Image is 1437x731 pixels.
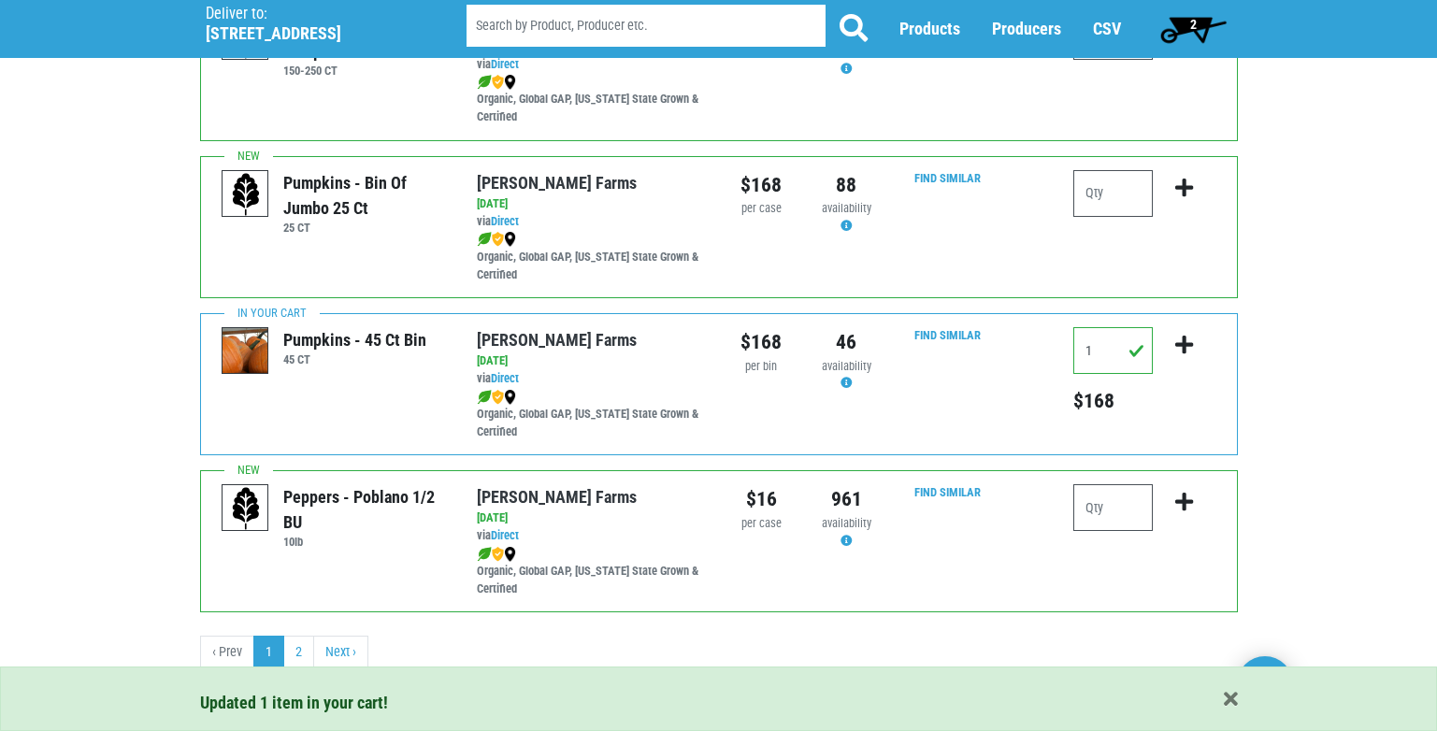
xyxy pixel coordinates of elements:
a: 2 [1152,10,1235,48]
span: 2 [1190,17,1197,32]
div: 961 [818,484,875,514]
a: CSV [1093,20,1121,39]
img: thumbnail-1bebd04f8b15c5af5e45833110fd7731.png [223,328,269,375]
a: 1 [253,636,284,669]
h5: Total price [1073,389,1153,413]
span: availability [822,516,871,530]
img: safety-e55c860ca8c00a9c171001a62a92dabd.png [492,232,504,247]
a: Find Similar [914,485,981,499]
img: leaf-e5c59151409436ccce96b2ca1b28e03c.png [477,232,492,247]
div: Pumpkins - 45 ct Bin [283,327,426,352]
div: via [477,527,704,545]
div: Peppers - Poblano 1/2 BU [283,484,449,535]
a: Direct [491,371,519,385]
img: placeholder-variety-43d6402dacf2d531de610a020419775a.svg [223,485,269,532]
a: Direct [491,57,519,71]
a: [PERSON_NAME] Farms [477,173,637,193]
div: Organic, Global GAP, [US_STATE] State Grown & Certified [477,231,704,284]
span: availability [822,359,871,373]
div: 88 [818,170,875,200]
div: Organic, Global GAP, [US_STATE] State Grown & Certified [477,388,704,441]
img: map_marker-0e94453035b3232a4d21701695807de9.png [504,390,516,405]
div: via [477,370,704,388]
a: 2 [283,636,314,669]
div: via [477,213,704,231]
h6: 10lb [283,535,449,549]
input: Search by Product, Producer etc. [467,6,826,48]
div: Organic, Global GAP, [US_STATE] State Grown & Certified [477,545,704,598]
nav: pager [200,636,1238,669]
a: Find Similar [914,328,981,342]
span: availability [822,201,871,215]
div: Availability may be subject to change. [818,358,875,394]
a: [PERSON_NAME] Farms [477,487,637,507]
div: [DATE] [477,195,704,213]
a: Products [899,20,960,39]
div: Updated 1 item in your cart! [200,690,1238,715]
img: leaf-e5c59151409436ccce96b2ca1b28e03c.png [477,75,492,90]
input: Qty [1073,170,1153,217]
a: Producers [992,20,1061,39]
input: Qty [1073,327,1153,374]
div: Organic, Global GAP, [US_STATE] State Grown & Certified [477,74,704,127]
a: Pumpkins - 45 ct Bin [223,343,269,359]
img: safety-e55c860ca8c00a9c171001a62a92dabd.png [492,390,504,405]
div: [DATE] [477,509,704,527]
input: Qty [1073,484,1153,531]
div: $168 [733,327,790,357]
h6: 150-250 CT [283,64,449,78]
img: safety-e55c860ca8c00a9c171001a62a92dabd.png [492,547,504,562]
img: map_marker-0e94453035b3232a4d21701695807de9.png [504,547,516,562]
a: next [313,636,368,669]
img: map_marker-0e94453035b3232a4d21701695807de9.png [504,75,516,90]
div: per bin [733,358,790,376]
a: Direct [491,528,519,542]
a: Find Similar [914,171,981,185]
p: Deliver to: [206,5,419,23]
h5: [STREET_ADDRESS] [206,23,419,44]
h6: 45 CT [283,352,426,366]
div: per case [733,515,790,533]
img: placeholder-variety-43d6402dacf2d531de610a020419775a.svg [223,171,269,218]
div: via [477,56,704,74]
img: map_marker-0e94453035b3232a4d21701695807de9.png [504,232,516,247]
img: safety-e55c860ca8c00a9c171001a62a92dabd.png [492,75,504,90]
div: Pumpkins - Bin of Jumbo 25 ct [283,170,449,221]
div: 46 [818,327,875,357]
a: [PERSON_NAME] Farms [477,330,637,350]
div: $16 [733,484,790,514]
div: $168 [733,170,790,200]
img: leaf-e5c59151409436ccce96b2ca1b28e03c.png [477,390,492,405]
img: leaf-e5c59151409436ccce96b2ca1b28e03c.png [477,547,492,562]
a: Direct [491,214,519,228]
h6: 25 CT [283,221,449,235]
div: per case [733,200,790,218]
div: [DATE] [477,352,704,370]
